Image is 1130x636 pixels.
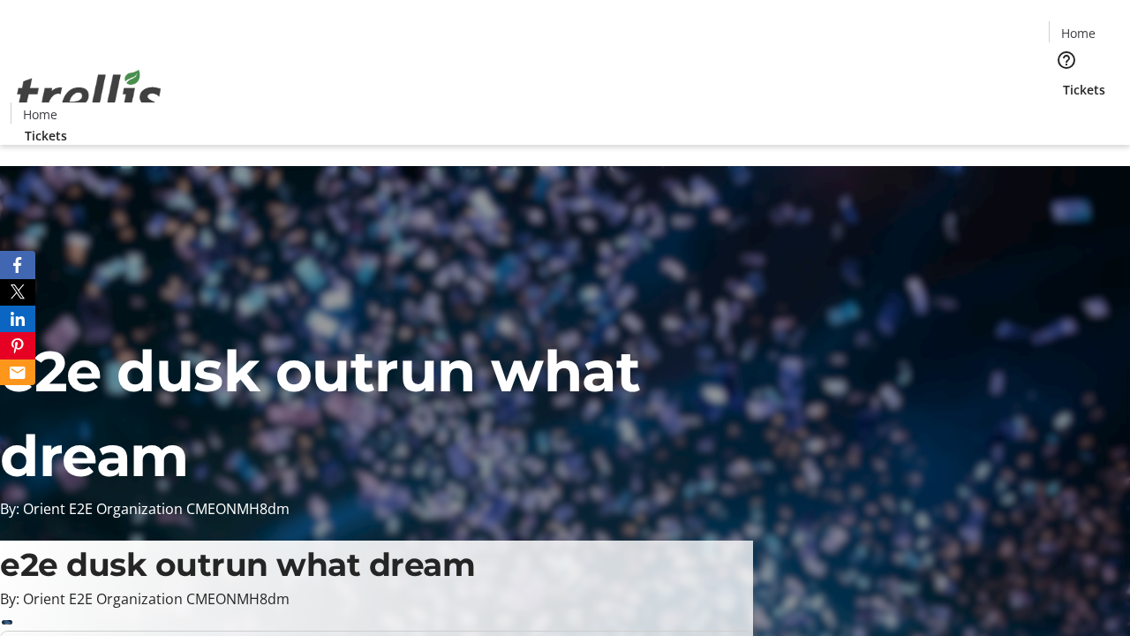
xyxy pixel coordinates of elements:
button: Help [1049,42,1084,78]
span: Tickets [25,126,67,145]
span: Tickets [1063,80,1105,99]
img: Orient E2E Organization CMEONMH8dm's Logo [11,50,168,139]
span: Home [1061,24,1096,42]
button: Cart [1049,99,1084,134]
span: Home [23,105,57,124]
a: Tickets [11,126,81,145]
a: Home [11,105,68,124]
a: Home [1050,24,1106,42]
a: Tickets [1049,80,1119,99]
